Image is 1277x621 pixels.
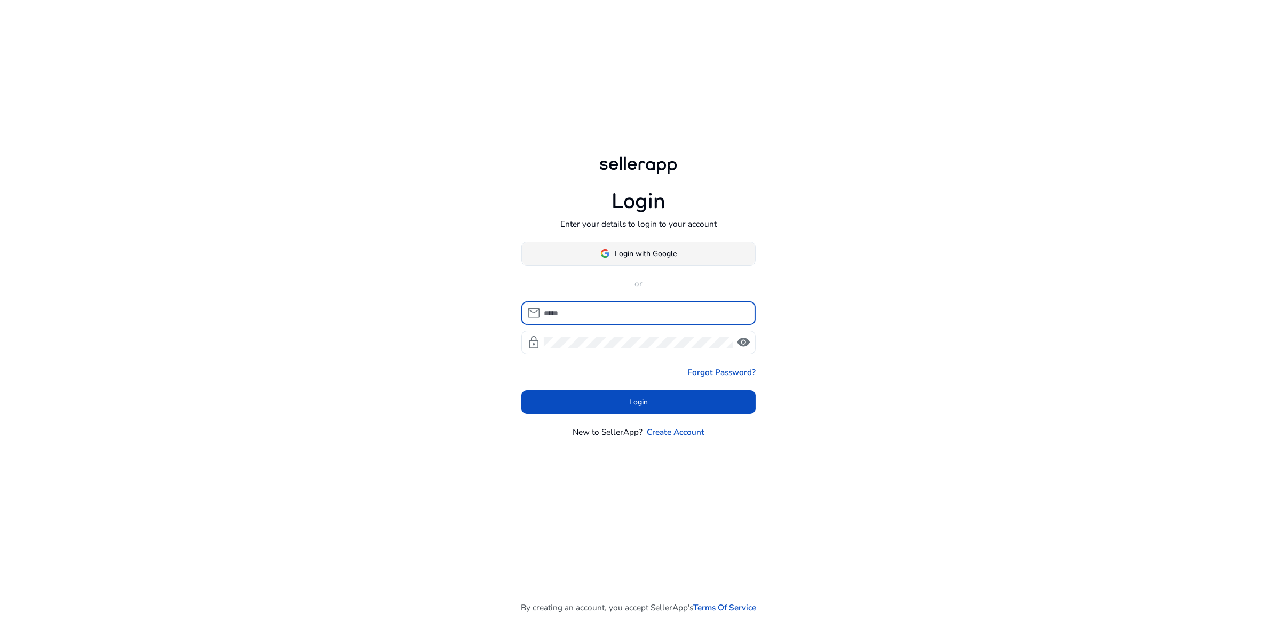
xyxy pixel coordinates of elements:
[560,218,717,230] p: Enter your details to login to your account
[612,189,665,214] h1: Login
[693,601,756,614] a: Terms Of Service
[573,426,643,438] p: New to SellerApp?
[527,306,541,320] span: mail
[736,336,750,349] span: visibility
[687,366,756,378] a: Forgot Password?
[527,336,541,349] span: lock
[600,249,610,258] img: google-logo.svg
[629,396,648,408] span: Login
[521,242,756,266] button: Login with Google
[615,248,677,259] span: Login with Google
[521,277,756,290] p: or
[647,426,704,438] a: Create Account
[521,390,756,414] button: Login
